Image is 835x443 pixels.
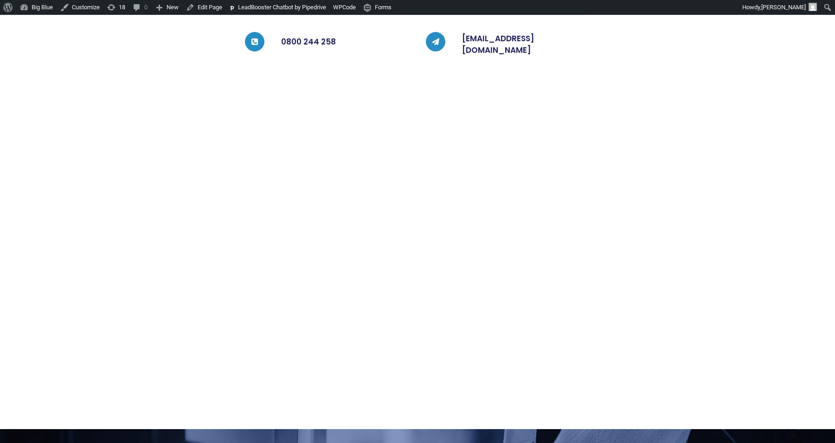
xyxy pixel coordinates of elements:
a: [EMAIL_ADDRESS][DOMAIN_NAME] [462,33,534,56]
span: [PERSON_NAME] [761,4,806,11]
iframe: Chatbot [774,382,822,430]
h5: 0800 244 258 [281,33,409,51]
iframe: Web Forms [245,74,590,392]
img: logo.svg [229,5,235,11]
